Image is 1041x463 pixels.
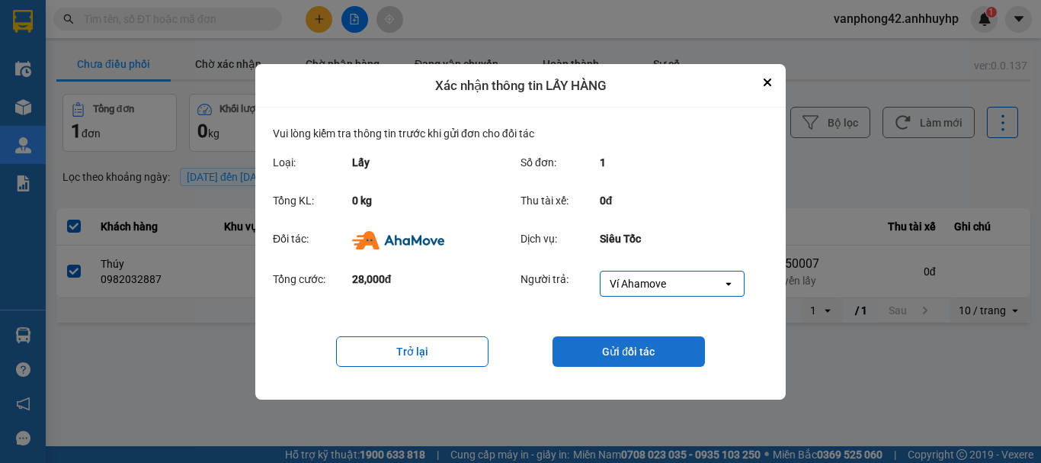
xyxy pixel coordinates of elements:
[600,230,754,249] div: Siêu Tốc
[101,12,215,62] strong: CHUYỂN PHÁT NHANH VIP ANH HUY
[255,64,786,400] div: dialog
[273,271,352,297] div: Tổng cước:
[273,154,352,171] div: Loại:
[352,271,506,297] div: 28,000đ
[352,154,506,171] div: Lấy
[722,278,735,290] svg: open
[600,154,754,171] div: 1
[273,192,352,209] div: Tổng KL:
[352,231,444,249] img: Ahamove
[600,192,754,209] div: 0đ
[520,271,600,297] div: Người trả:
[520,192,600,209] div: Thu tài xế:
[553,336,705,367] button: Gửi đối tác
[273,230,352,249] div: Đối tác:
[8,53,86,131] img: logo
[255,64,786,108] div: Xác nhận thông tin LẤY HÀNG
[520,230,600,249] div: Dịch vụ:
[273,125,768,148] div: Vui lòng kiểm tra thông tin trước khi gửi đơn cho đối tác
[352,192,506,209] div: 0 kg
[93,109,223,142] strong: VẬN ĐƠN VẬN TẢI HÀNG HÓA
[88,66,227,106] span: Chuyển phát nhanh: [GEOGRAPHIC_DATA] - [GEOGRAPHIC_DATA]
[520,154,600,171] div: Số đơn:
[336,336,488,367] button: Trở lại
[758,73,777,92] button: Close
[610,276,666,291] div: Ví Ahamove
